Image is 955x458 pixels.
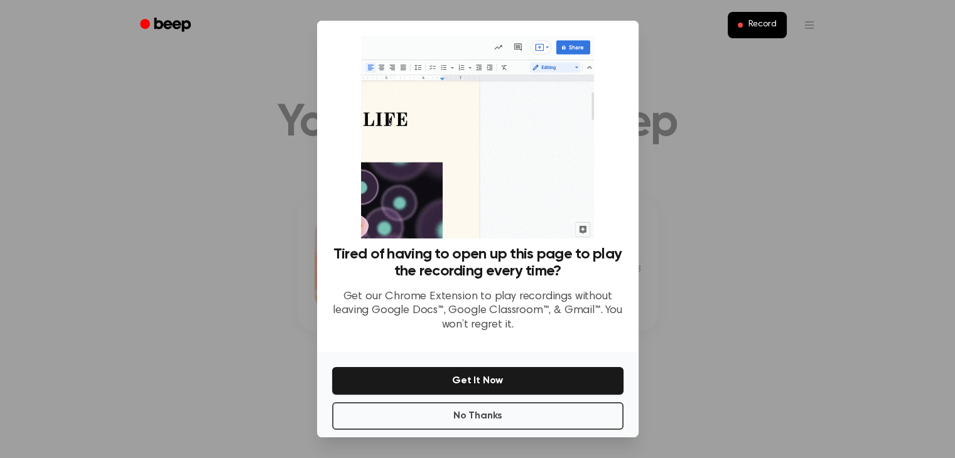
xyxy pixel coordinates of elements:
[332,290,623,333] p: Get our Chrome Extension to play recordings without leaving Google Docs™, Google Classroom™, & Gm...
[332,402,623,430] button: No Thanks
[728,12,786,38] button: Record
[131,13,202,38] a: Beep
[332,246,623,280] h3: Tired of having to open up this page to play the recording every time?
[748,19,776,31] span: Record
[361,36,594,238] img: Beep extension in action
[794,10,824,40] button: Open menu
[332,367,623,395] button: Get It Now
